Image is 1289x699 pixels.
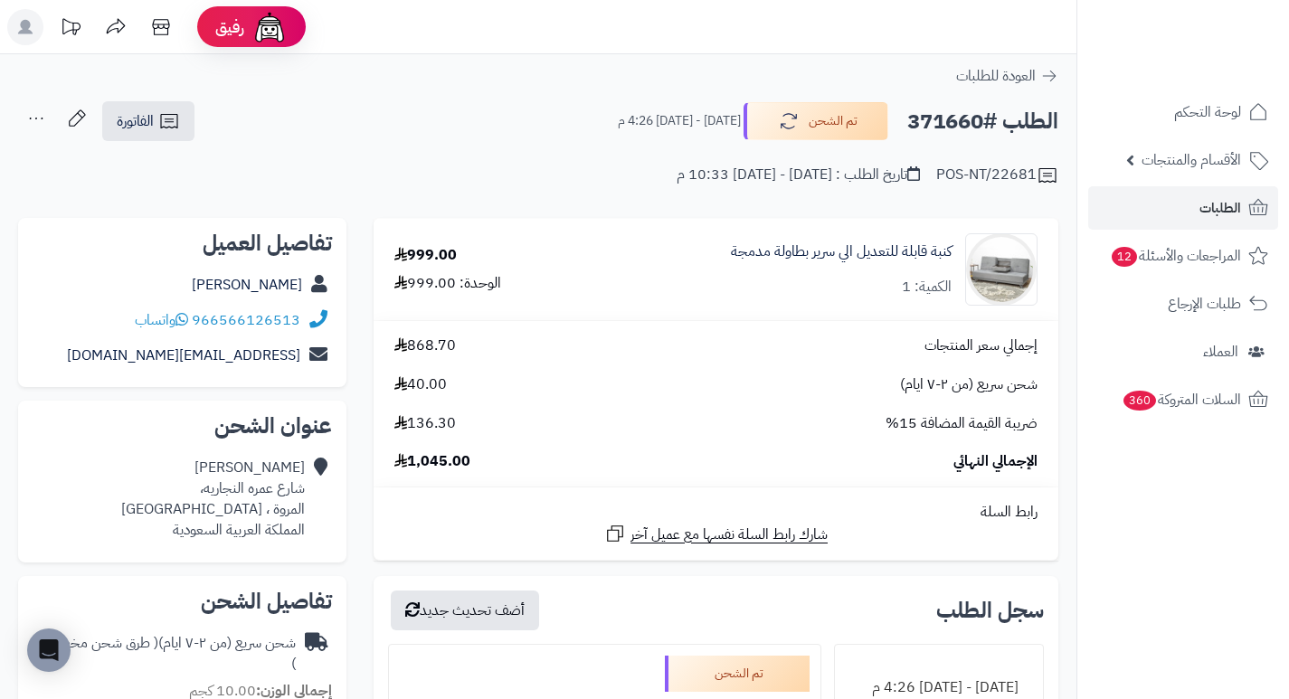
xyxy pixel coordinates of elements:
[1168,291,1241,316] span: طلبات الإرجاع
[215,16,244,38] span: رفيق
[1203,339,1238,364] span: العملاء
[192,309,300,331] a: 966566126513
[33,415,332,437] h2: عنوان الشحن
[391,590,539,630] button: أضف تحديث جديد
[1174,99,1241,125] span: لوحة التحكم
[677,165,920,185] div: تاريخ الطلب : [DATE] - [DATE] 10:33 م
[27,628,71,672] div: Open Intercom Messenger
[1166,49,1272,87] img: logo-2.png
[33,590,332,612] h2: تفاصيل الشحن
[117,110,154,132] span: الفاتورة
[1088,186,1278,230] a: الطلبات
[135,309,188,331] a: واتساب
[1088,330,1278,373] a: العملاء
[33,633,296,675] div: شحن سريع (من ٢-٧ ايام)
[900,374,1038,395] span: شحن سريع (من ٢-٧ ايام)
[394,335,456,356] span: 868.70
[665,656,810,692] div: تم الشحن
[902,277,952,298] div: الكمية: 1
[394,374,447,395] span: 40.00
[1088,282,1278,326] a: طلبات الإرجاع
[907,103,1058,140] h2: الطلب #371660
[956,65,1036,87] span: العودة للطلبات
[604,523,828,545] a: شارك رابط السلة نفسها مع عميل آخر
[394,273,501,294] div: الوحدة: 999.00
[1123,391,1156,411] span: 360
[618,112,741,130] small: [DATE] - [DATE] 4:26 م
[121,458,305,540] div: [PERSON_NAME] شارع عمره النجاريه، المروة ، [GEOGRAPHIC_DATA] المملكة العربية السعودية
[1112,247,1137,267] span: 12
[48,9,93,50] a: تحديثات المنصة
[630,524,828,545] span: شارك رابط السلة نفسها مع عميل آخر
[394,245,457,266] div: 999.00
[251,9,288,45] img: ai-face.png
[936,600,1044,621] h3: سجل الطلب
[192,274,302,296] a: [PERSON_NAME]
[394,451,470,472] span: 1,045.00
[381,502,1051,523] div: رابط السلة
[886,413,1038,434] span: ضريبة القيمة المضافة 15%
[1088,90,1278,134] a: لوحة التحكم
[936,165,1058,186] div: POS-NT/22681
[1110,243,1241,269] span: المراجعات والأسئلة
[1088,234,1278,278] a: المراجعات والأسئلة12
[394,413,456,434] span: 136.30
[1199,195,1241,221] span: الطلبات
[956,65,1058,87] a: العودة للطلبات
[966,233,1037,306] img: 1747742872-1-90x90.jpg
[924,335,1038,356] span: إجمالي سعر المنتجات
[67,345,300,366] a: [EMAIL_ADDRESS][DOMAIN_NAME]
[102,101,194,141] a: الفاتورة
[953,451,1038,472] span: الإجمالي النهائي
[744,102,888,140] button: تم الشحن
[1142,147,1241,173] span: الأقسام والمنتجات
[33,232,332,254] h2: تفاصيل العميل
[1122,387,1241,412] span: السلات المتروكة
[731,241,952,262] a: كنبة قابلة للتعديل الي سرير بطاولة مدمجة
[1088,378,1278,421] a: السلات المتروكة360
